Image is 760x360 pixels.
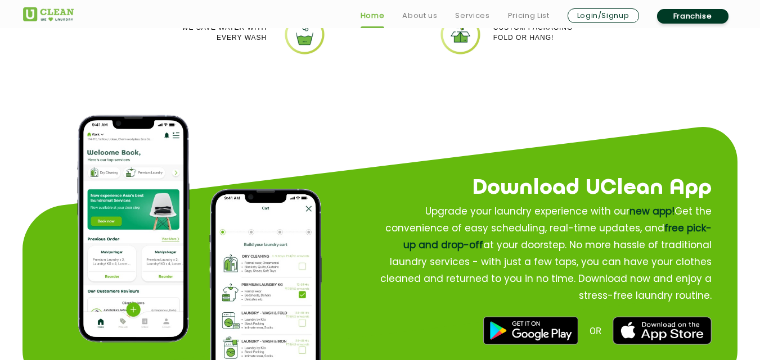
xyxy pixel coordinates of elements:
span: OR [590,325,601,336]
a: Login/Signup [568,8,639,23]
a: Franchise [657,9,728,24]
img: best laundry near me [613,317,712,345]
img: best dry cleaners near me [483,317,578,345]
p: We Save Water with every wash [182,22,267,43]
a: About us [402,9,437,22]
a: Services [455,9,489,22]
a: Pricing List [508,9,550,22]
p: Upgrade your laundry experience with our Get the convenience of easy scheduling, real-time update... [373,203,712,304]
p: Custom packaging Fold or Hang! [493,22,573,43]
img: app home page [77,115,190,343]
span: new app! [629,204,674,218]
img: UClean Laundry and Dry Cleaning [23,7,74,21]
h2: Download UClean App [336,171,712,205]
a: Home [361,9,385,22]
img: uclean dry cleaner [439,13,482,56]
